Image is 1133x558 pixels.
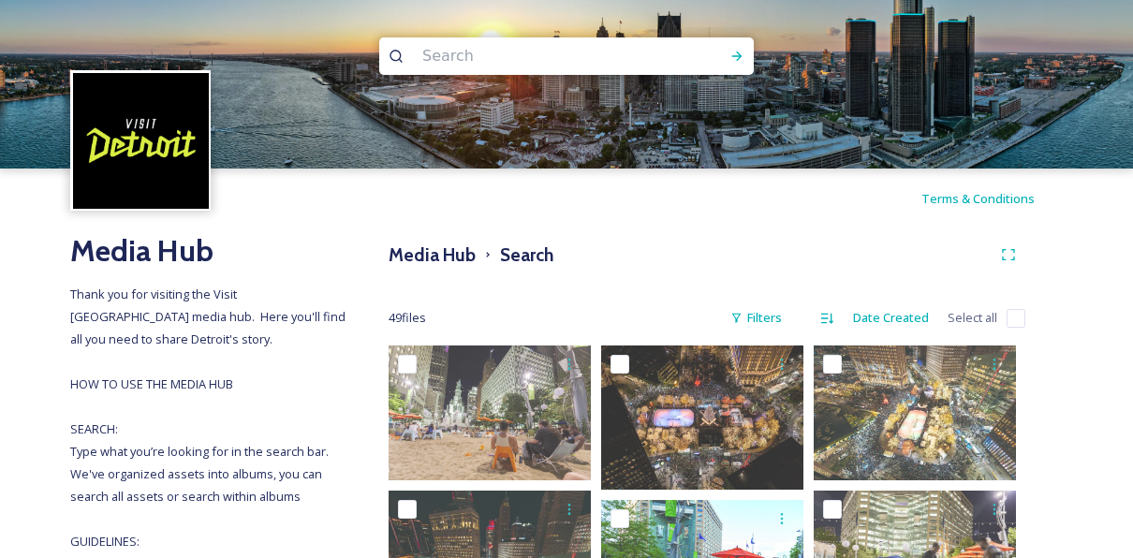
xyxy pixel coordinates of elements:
[844,300,938,336] div: Date Created
[948,309,997,327] span: Select all
[389,345,591,480] img: CampusMartius_Nightlife_Bowen_9969.jpg
[921,187,1063,210] a: Terms & Conditions
[500,242,553,269] h3: Search
[70,228,351,273] h2: Media Hub
[601,345,803,490] img: DJI_0090_Campus Martius Tree Lighting_Drone.jpg
[73,73,209,209] img: VISIT%20DETROIT%20LOGO%20-%20BLACK%20BACKGROUND.png
[413,36,669,77] input: Search
[921,190,1035,207] span: Terms & Conditions
[389,242,476,269] h3: Media Hub
[721,300,791,336] div: Filters
[389,309,426,327] span: 49 file s
[814,345,1016,480] img: The Rink at Campus Martius - Copy.jpg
